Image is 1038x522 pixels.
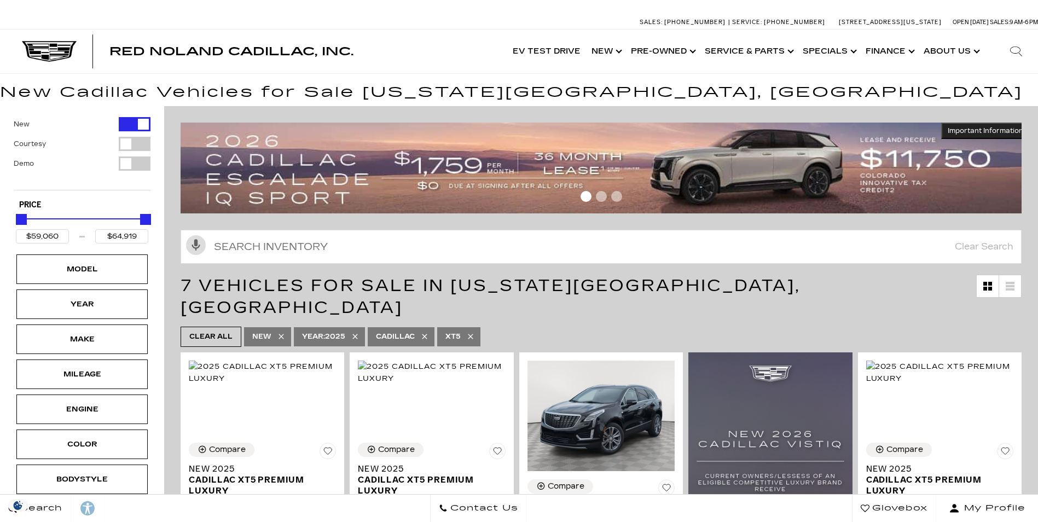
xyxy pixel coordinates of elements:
button: Compare Vehicle [866,443,932,457]
div: Price [16,210,148,243]
label: Demo [14,158,34,169]
span: Clear All [189,330,233,344]
span: XT5 [445,330,461,344]
svg: Click to toggle on voice search [186,235,206,255]
span: Glovebox [869,501,927,516]
a: Red Noland Cadillac, Inc. [109,46,353,57]
button: Save Vehicle [997,443,1013,463]
span: Sales: [990,19,1010,26]
img: 2025 Cadillac XT5 Premium Luxury [527,361,675,471]
a: Sales: [PHONE_NUMBER] [640,19,728,25]
button: Save Vehicle [658,479,675,500]
span: Go to slide 1 [581,191,592,202]
button: Save Vehicle [320,443,336,463]
span: [PHONE_NUMBER] [764,19,825,26]
span: Go to slide 2 [596,191,607,202]
input: Search Inventory [181,230,1022,264]
a: New 2025Cadillac XT5 Premium Luxury [189,463,336,496]
label: Courtesy [14,138,46,149]
a: New 2025Cadillac XT5 Premium Luxury [866,463,1013,496]
img: Cadillac Dark Logo with Cadillac White Text [22,41,77,62]
a: [STREET_ADDRESS][US_STATE] [839,19,942,26]
img: 2025 Cadillac XT5 Premium Luxury [866,361,1013,385]
div: Year [55,298,109,310]
span: Cadillac XT5 Premium Luxury [866,474,1005,496]
div: Color [55,438,109,450]
div: MakeMake [16,324,148,354]
div: Minimum Price [16,214,27,225]
div: EngineEngine [16,395,148,424]
a: Specials [797,30,860,73]
div: Maximum Price [140,214,151,225]
div: Mileage [55,368,109,380]
span: 2025 [302,330,345,344]
div: Compare [548,482,584,491]
a: Service: [PHONE_NUMBER] [728,19,828,25]
section: Click to Open Cookie Consent Modal [5,500,31,511]
a: EV Test Drive [507,30,586,73]
span: 9 AM-6 PM [1010,19,1038,26]
div: Model [55,263,109,275]
div: ModelModel [16,254,148,284]
a: Contact Us [430,495,527,522]
div: MileageMileage [16,359,148,389]
span: Red Noland Cadillac, Inc. [109,45,353,58]
span: Important Information [948,126,1023,135]
div: Compare [378,445,415,455]
div: ColorColor [16,430,148,459]
div: YearYear [16,289,148,319]
img: Opt-Out Icon [5,500,31,511]
span: Go to slide 3 [611,191,622,202]
a: Service & Parts [699,30,797,73]
a: Glovebox [852,495,936,522]
a: New 2025Cadillac XT5 Premium Luxury [358,463,505,496]
img: 2025 Cadillac XT5 Premium Luxury [358,361,505,385]
a: Finance [860,30,918,73]
div: Bodystyle [55,473,109,485]
div: Filter by Vehicle Type [14,117,150,190]
div: Engine [55,403,109,415]
div: Compare [209,445,246,455]
span: Cadillac XT5 Premium Luxury [358,474,497,496]
img: 2509-September-FOM-Escalade-IQ-Lease9 [181,123,1030,213]
input: Maximum [95,229,148,243]
button: Compare Vehicle [527,479,593,494]
span: Cadillac XT5 Premium Luxury [189,474,328,496]
a: About Us [918,30,983,73]
span: New [252,330,271,344]
span: New 2025 [189,463,328,474]
a: Pre-Owned [625,30,699,73]
div: Make [55,333,109,345]
button: Compare Vehicle [189,443,254,457]
span: Year : [302,333,325,340]
span: 7 Vehicles for Sale in [US_STATE][GEOGRAPHIC_DATA], [GEOGRAPHIC_DATA] [181,276,801,317]
div: BodystyleBodystyle [16,465,148,494]
span: New 2025 [866,463,1005,474]
span: Search [17,501,62,516]
div: Compare [886,445,923,455]
button: Save Vehicle [489,443,506,463]
span: Service: [732,19,762,26]
span: Open [DATE] [953,19,989,26]
span: Cadillac [376,330,415,344]
span: Contact Us [448,501,518,516]
label: New [14,119,30,130]
span: [PHONE_NUMBER] [664,19,726,26]
span: Sales: [640,19,663,26]
input: Minimum [16,229,69,243]
button: Open user profile menu [936,495,1038,522]
button: Compare Vehicle [358,443,424,457]
span: My Profile [960,501,1025,516]
button: Important Information [941,123,1030,139]
a: New [586,30,625,73]
span: New 2025 [358,463,497,474]
img: 2025 Cadillac XT5 Premium Luxury [189,361,336,385]
h5: Price [19,200,145,210]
